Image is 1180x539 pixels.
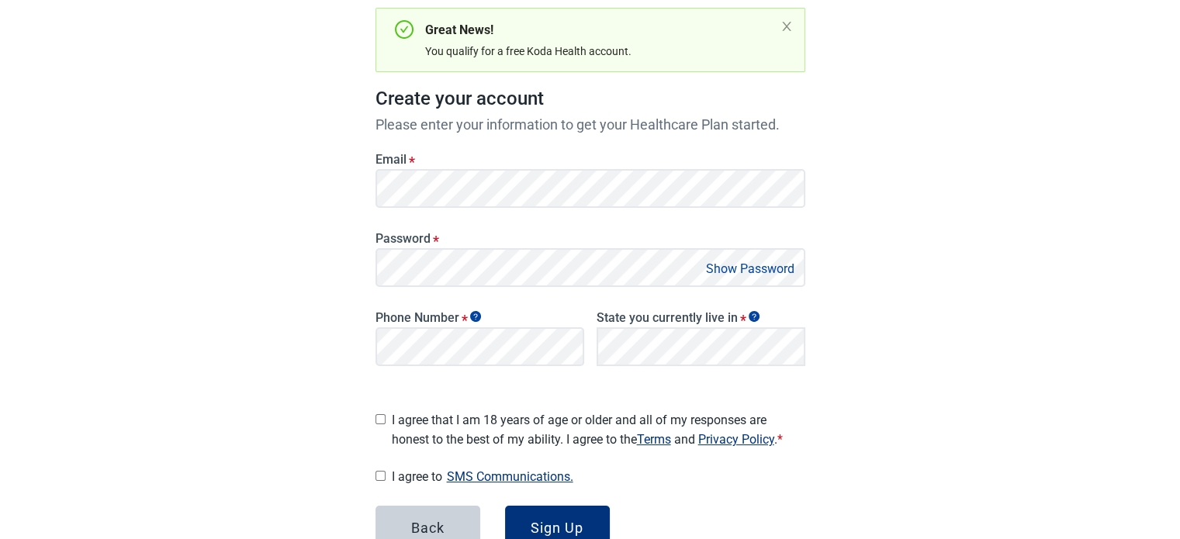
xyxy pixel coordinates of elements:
button: Show SMS communications details [442,466,578,487]
h1: Create your account [375,85,805,114]
span: I agree that I am 18 years of age or older and all of my responses are honest to the best of my a... [392,410,805,449]
span: I agree to [392,466,805,487]
strong: Great News! [425,22,493,37]
div: You qualify for a free Koda Health account. [425,43,774,60]
span: Show tooltip [470,311,481,322]
span: Show tooltip [749,311,760,322]
label: Phone Number [375,310,584,325]
button: Show Password [701,258,799,279]
label: Password [375,231,805,246]
p: Please enter your information to get your Healthcare Plan started. [375,114,805,135]
div: Back [411,520,445,535]
span: check-circle [395,20,414,39]
label: Email [375,152,805,167]
button: close [780,20,793,33]
a: Read our Privacy Policy [698,432,774,447]
a: Read our Terms of Service [637,432,671,447]
div: Sign Up [531,520,583,535]
label: State you currently live in [597,310,805,325]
